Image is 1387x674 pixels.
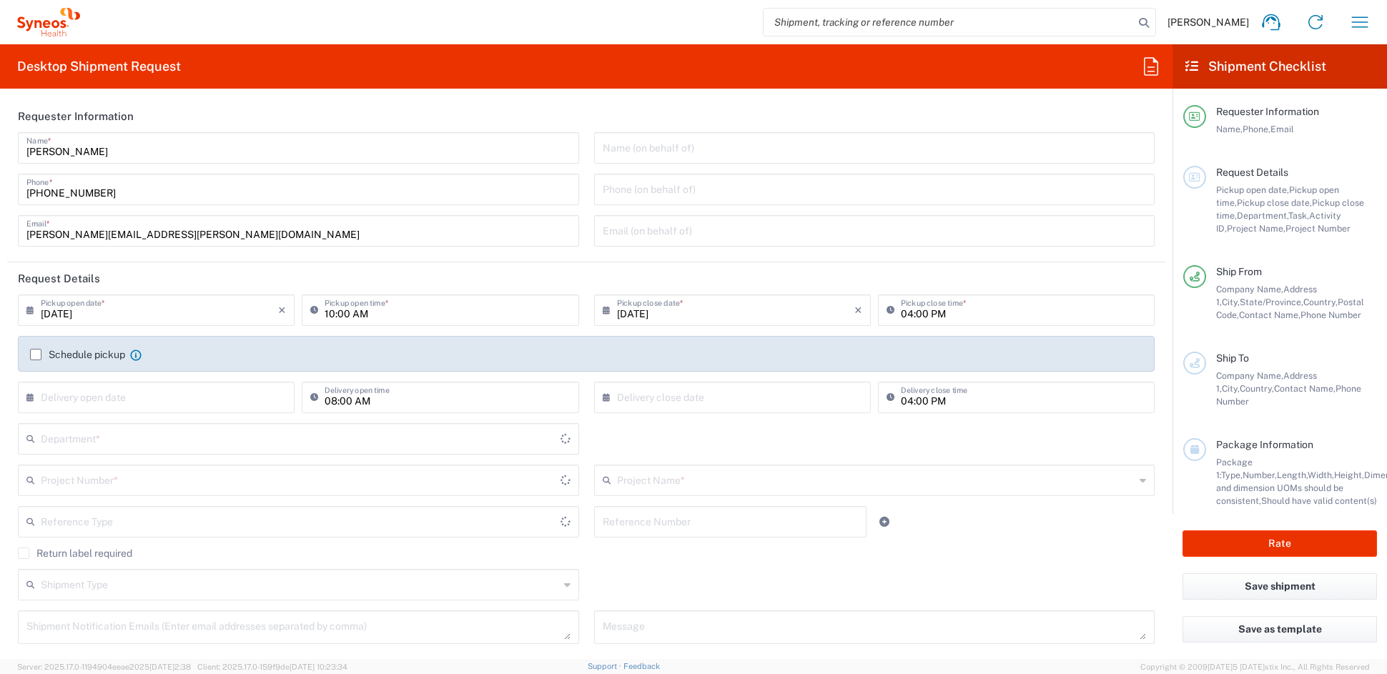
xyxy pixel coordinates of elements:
[278,299,286,322] i: ×
[1140,660,1370,673] span: Copyright © 2009[DATE]5 [DATE]stix Inc., All Rights Reserved
[1243,124,1270,134] span: Phone,
[1243,470,1277,480] span: Number,
[764,9,1134,36] input: Shipment, tracking or reference number
[1216,457,1253,480] span: Package 1:
[1216,184,1289,195] span: Pickup open date,
[1237,197,1312,208] span: Pickup close date,
[1183,530,1377,557] button: Rate
[1227,223,1285,234] span: Project Name,
[1300,309,1361,320] span: Phone Number
[1216,124,1243,134] span: Name,
[18,272,100,286] h2: Request Details
[1308,470,1334,480] span: Width,
[1221,470,1243,480] span: Type,
[854,299,862,322] i: ×
[18,109,134,124] h2: Requester Information
[129,663,191,671] span: 2025[DATE]2:38
[1334,470,1364,480] span: Height,
[1288,210,1309,221] span: Task,
[17,663,191,671] span: Server: 2025.17.0-1194904eeae
[1303,297,1338,307] span: Country,
[1185,58,1326,75] h2: Shipment Checklist
[290,663,347,671] span: [DATE] 10:23:34
[1270,124,1294,134] span: Email
[17,58,181,75] h2: Desktop Shipment Request
[197,663,347,671] span: Client: 2025.17.0-159f9de
[1183,573,1377,600] button: Save shipment
[1237,210,1288,221] span: Department,
[1239,309,1300,320] span: Contact Name,
[1183,616,1377,643] button: Save as template
[1240,383,1274,394] span: Country,
[1216,370,1283,381] span: Company Name,
[1216,106,1319,117] span: Requester Information
[1216,167,1288,178] span: Request Details
[1285,223,1351,234] span: Project Number
[1274,383,1336,394] span: Contact Name,
[1261,495,1377,506] span: Should have valid content(s)
[1222,297,1240,307] span: City,
[30,349,125,360] label: Schedule pickup
[588,662,623,670] a: Support
[1222,383,1240,394] span: City,
[1216,439,1313,450] span: Package Information
[1216,284,1283,294] span: Company Name,
[18,547,132,559] label: Return label required
[1216,352,1249,364] span: Ship To
[1168,16,1249,29] span: [PERSON_NAME]
[1277,470,1308,480] span: Length,
[1216,266,1262,277] span: Ship From
[874,512,894,532] a: Add Reference
[623,662,660,670] a: Feedback
[1240,297,1303,307] span: State/Province,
